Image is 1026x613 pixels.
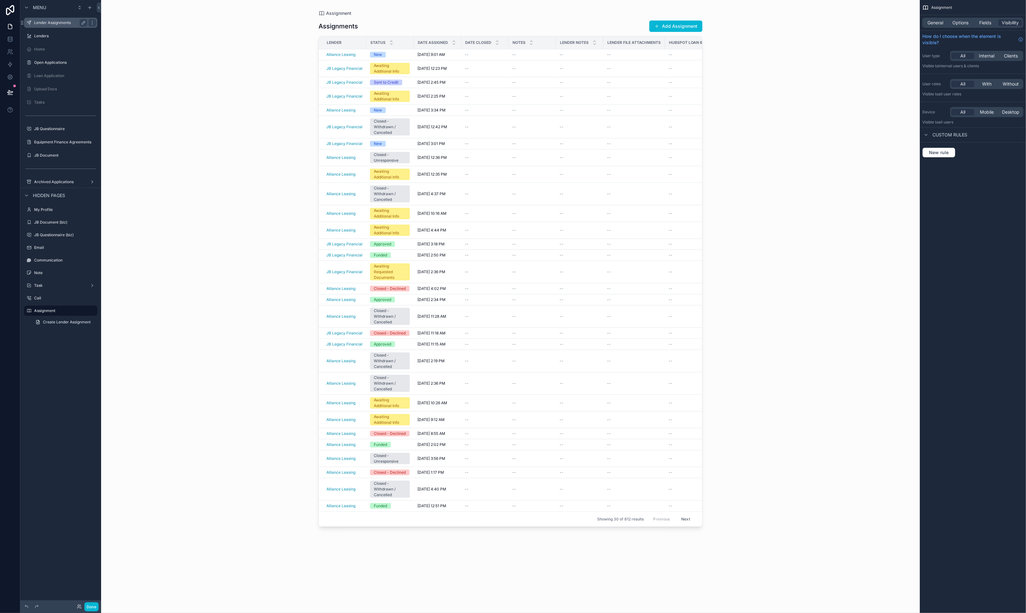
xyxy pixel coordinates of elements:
label: JB Questionnaire (biz) [34,232,96,237]
span: Clients [1004,53,1018,59]
span: New rule [926,150,951,155]
label: Call [34,296,96,301]
a: JB Document (biz) [24,217,97,227]
label: Equipment Finance Agreements [34,140,96,145]
label: JB Document [34,153,96,158]
a: Communication [24,255,97,265]
span: Fields [980,20,992,26]
label: Device [922,110,948,115]
button: Next [677,514,695,524]
span: All user roles [938,92,961,96]
a: Task [24,280,97,291]
span: Internal users & clients [938,63,979,68]
a: My Profile [24,205,97,215]
span: With [982,81,992,87]
label: My Profile [34,207,96,212]
button: New rule [922,147,956,158]
span: Desktop [1002,109,1020,115]
a: Open Applications [24,57,97,68]
a: Call [24,293,97,303]
a: Create Lender Assignment [32,317,97,327]
a: Note [24,268,97,278]
span: Notes [513,40,525,45]
span: Custom rules [932,132,967,138]
span: Status [370,40,386,45]
span: Lender [327,40,342,45]
label: User roles [922,81,948,87]
button: Done [84,602,99,611]
a: Equipment Finance Agreements [24,137,97,147]
label: Loan Application [34,73,96,78]
span: Internal [979,53,995,59]
a: Loan Application [24,71,97,81]
span: Menu [33,4,46,11]
a: Tasks [24,97,97,107]
span: Lender Notes [560,40,589,45]
a: Assignment [24,306,97,316]
a: Home [24,44,97,54]
label: Task [34,283,87,288]
a: Lenders [24,31,97,41]
span: All [960,53,965,59]
label: Lenders [34,33,96,39]
a: JB Document [24,150,97,160]
label: Email [34,245,96,250]
span: Without [1003,81,1019,87]
span: all users [938,120,953,124]
span: Hidden pages [33,192,65,199]
a: How do I choose when the element is visible? [922,33,1023,46]
a: JB Questionnaire [24,124,97,134]
label: Home [34,47,96,52]
label: Note [34,270,96,275]
a: Lender Assignments [24,18,97,28]
p: Visible to [922,63,1023,69]
span: Date Closed [465,40,491,45]
span: Mobile [980,109,994,115]
span: Create Lender Assignment [43,320,91,325]
p: Visible to [922,92,1023,97]
span: Lender File Attachments [607,40,661,45]
label: Open Applications [34,60,96,65]
label: Upload Docs [34,87,96,92]
span: All [960,81,965,87]
label: JB Questionnaire [34,126,96,131]
label: Assignment [34,308,94,313]
span: All [960,109,965,115]
span: How do I choose when the element is visible? [922,33,1016,46]
span: Hubspot Loan ID [669,40,704,45]
p: Visible to [922,120,1023,125]
span: Date Assigned [418,40,448,45]
label: Lender Assignments [34,20,85,25]
span: General [928,20,944,26]
label: Communication [34,258,96,263]
label: Tasks [34,100,96,105]
label: Archived Applications [34,179,87,184]
a: Upload Docs [24,84,97,94]
label: JB Document (biz) [34,220,96,225]
span: Showing 30 of 812 results [597,517,644,522]
label: User type [922,53,948,58]
span: Options [952,20,968,26]
a: JB Questionnaire (biz) [24,230,97,240]
a: Email [24,243,97,253]
span: Visibility [1002,20,1019,26]
a: Archived Applications [24,177,97,187]
span: Assignment [931,5,952,10]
